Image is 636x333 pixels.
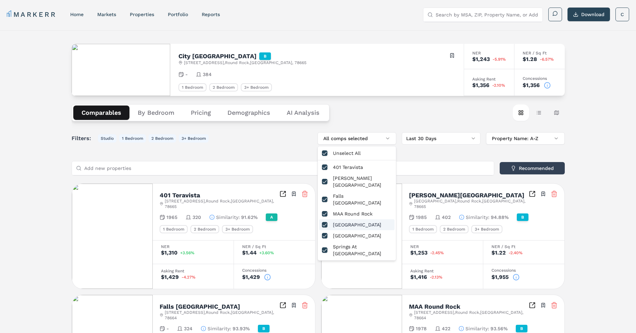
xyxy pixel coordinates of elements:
button: Studio [98,134,116,143]
a: Inspect Comparables [279,190,286,197]
div: 1 Bedroom [178,83,207,91]
div: Falls [GEOGRAPHIC_DATA] [319,190,395,208]
span: [STREET_ADDRESS] , Round Rock , [GEOGRAPHIC_DATA] , 78665 [184,60,307,65]
span: - [166,325,169,332]
div: Concessions [491,268,556,272]
div: NER [410,245,475,249]
div: Asking Rent [472,77,506,81]
div: Asking Rent [161,269,225,273]
span: 384 [203,71,212,78]
div: $1,310 [161,250,177,256]
div: [PERSON_NAME][GEOGRAPHIC_DATA] [319,173,395,190]
div: $1.28 [523,57,537,62]
span: 93.93% [233,325,250,332]
div: 1 Bedroom [409,225,437,233]
div: $1.44 [242,250,257,256]
span: - [185,71,188,78]
button: Recommended [500,162,565,174]
button: AI Analysis [278,106,328,120]
a: Inspect Comparables [279,302,286,309]
div: $1,253 [410,250,427,256]
div: $1,429 [161,274,179,280]
a: MARKERR [7,10,57,19]
div: Concessions [523,76,557,81]
div: NER / Sq Ft [523,51,557,55]
button: 3+ Bedroom [179,134,209,143]
div: 3+ Bedroom [222,225,253,233]
span: Similarity : [208,325,231,332]
div: 3+ Bedroom [241,83,272,91]
h2: [PERSON_NAME][GEOGRAPHIC_DATA] [409,192,524,198]
div: B [516,325,527,332]
button: Demographics [219,106,278,120]
span: [STREET_ADDRESS] , Round Rock , [GEOGRAPHIC_DATA] , 78664 [414,310,529,321]
span: -2.45% [430,251,444,255]
span: +3.60% [259,251,274,255]
button: All comps selected [317,132,396,145]
a: Inspect Comparables [529,302,536,309]
div: $1,356 [523,83,540,88]
span: 93.56% [490,325,508,332]
button: By Bedroom [129,106,183,120]
span: [STREET_ADDRESS] , Round Rock , [GEOGRAPHIC_DATA] , 78664 [165,310,279,321]
div: Asking Rent [410,269,475,273]
span: 1985 [416,214,427,221]
span: Similarity : [466,214,489,221]
div: 3+ Bedroom [471,225,502,233]
span: Filters: [72,134,95,143]
a: Portfolio [168,12,188,17]
div: 2 Bedroom [440,225,469,233]
input: Add new properties [84,161,490,175]
div: NER / Sq Ft [491,245,556,249]
a: properties [130,12,154,17]
div: Unselect All [319,148,395,159]
div: $1,416 [410,274,427,280]
div: $1,429 [242,274,260,280]
div: [GEOGRAPHIC_DATA] [319,230,395,241]
h2: 401 Teravista [160,192,200,198]
button: Download [568,8,610,21]
div: Concessions [242,268,307,272]
button: C [615,8,629,21]
span: 1965 [166,214,177,221]
span: 1978 [416,325,427,332]
div: A [266,213,277,221]
div: B [258,325,270,332]
span: 320 [192,214,201,221]
button: Pricing [183,106,219,120]
div: [GEOGRAPHIC_DATA] [319,219,395,230]
h2: Falls [GEOGRAPHIC_DATA] [160,304,240,310]
div: B [259,52,271,60]
a: Inspect Comparables [529,190,536,197]
div: $1,243 [472,57,490,62]
button: Comparables [73,106,129,120]
div: 1 Bedroom [160,225,188,233]
div: 2 Bedroom [209,83,238,91]
span: 91.62% [241,214,258,221]
span: Similarity : [465,325,489,332]
span: 422 [442,325,450,332]
div: B [517,213,528,221]
div: $1,356 [472,83,489,88]
span: 402 [442,214,451,221]
div: NER [472,51,506,55]
a: home [70,12,84,17]
div: Springs At [GEOGRAPHIC_DATA] [319,241,395,259]
div: 401 Teravista [319,162,395,173]
div: NER / Sq Ft [242,245,307,249]
div: $1,955 [491,274,509,280]
button: 1 Bedroom [119,134,146,143]
button: Property Name: A-Z [486,132,565,145]
button: 2 Bedroom [149,134,176,143]
span: -2.13% [430,275,442,279]
a: reports [202,12,220,17]
span: -6.57% [540,57,554,61]
span: -4.27% [182,275,196,279]
input: Search by MSA, ZIP, Property Name, or Address [436,8,538,22]
span: -2.10% [492,83,505,87]
a: markets [97,12,116,17]
div: MAA Round Rock [319,208,395,219]
span: 94.88% [491,214,509,221]
span: -5.91% [492,57,506,61]
span: 324 [184,325,192,332]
